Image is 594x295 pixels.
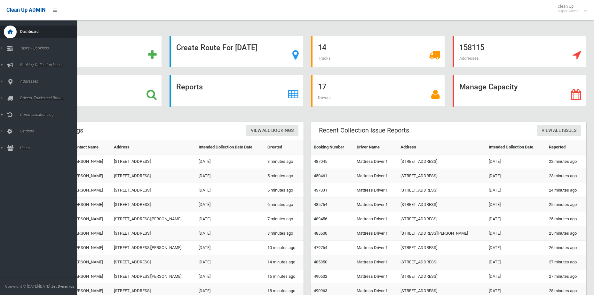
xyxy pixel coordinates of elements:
td: [STREET_ADDRESS][PERSON_NAME] [111,269,196,284]
td: [STREET_ADDRESS] [111,169,196,183]
td: [STREET_ADDRESS] [398,269,486,284]
span: Copyright © [DATE]-[DATE] [5,284,50,289]
td: [DATE] [486,198,546,212]
td: [STREET_ADDRESS] [111,226,196,241]
td: Mattress Driver 1 [354,169,398,183]
strong: Manage Capacity [459,82,518,91]
td: [DATE] [486,241,546,255]
small: Super Admin [558,9,580,13]
td: [STREET_ADDRESS] [398,183,486,198]
span: Clean Up [554,4,586,13]
th: Created [265,140,303,155]
a: Search [28,75,162,107]
td: [STREET_ADDRESS] [398,212,486,226]
td: [DATE] [486,155,546,169]
td: [STREET_ADDRESS] [111,183,196,198]
span: Clean Up ADMIN [6,7,45,13]
td: [DATE] [196,198,265,212]
span: Booking Collection Issues [18,63,82,67]
td: 27 minutes ago [546,255,586,269]
td: Mattress Driver 1 [354,155,398,169]
a: 485764 [314,202,327,207]
td: [PERSON_NAME] [70,169,112,183]
strong: 14 [318,43,326,52]
td: [DATE] [196,241,265,255]
th: Contact Name [70,140,112,155]
td: [PERSON_NAME] [70,241,112,255]
th: Booking Number [311,140,354,155]
td: 6 minutes ago [265,183,303,198]
th: Address [111,140,196,155]
td: Mattress Driver 1 [354,226,398,241]
th: Reported [546,140,586,155]
td: [DATE] [196,183,265,198]
td: [DATE] [196,169,265,183]
td: Mattress Driver 1 [354,269,398,284]
a: 490602 [314,274,327,279]
a: Add Booking [28,36,162,67]
th: Intended Collection Date Date [196,140,265,155]
td: 6 minutes ago [265,198,303,212]
td: [PERSON_NAME] [70,212,112,226]
td: [STREET_ADDRESS] [111,198,196,212]
td: 7 minutes ago [265,212,303,226]
td: [DATE] [196,255,265,269]
a: 17 Drivers [311,75,445,107]
td: 25 minutes ago [546,198,586,212]
td: [DATE] [486,212,546,226]
td: Mattress Driver 1 [354,198,398,212]
td: [DATE] [486,269,546,284]
a: 487045 [314,159,327,164]
span: Settings [18,129,82,133]
td: 14 minutes ago [265,255,303,269]
td: [DATE] [196,155,265,169]
span: Drivers, Trucks and Routes [18,96,82,100]
a: 489456 [314,216,327,221]
td: 23 minutes ago [546,169,586,183]
a: 437031 [314,188,327,193]
td: [DATE] [486,169,546,183]
a: View All Bookings [246,125,298,137]
a: 158115 Addresses [453,36,586,67]
td: [PERSON_NAME] [70,155,112,169]
strong: Reports [176,82,203,91]
a: View All Issues [537,125,581,137]
td: 24 minutes ago [546,183,586,198]
strong: 17 [318,82,326,91]
td: [PERSON_NAME] [70,255,112,269]
td: [STREET_ADDRESS] [398,155,486,169]
td: Mattress Driver 1 [354,183,398,198]
td: [DATE] [486,183,546,198]
td: 5 minutes ago [265,169,303,183]
td: [PERSON_NAME] [70,198,112,212]
td: Mattress Driver 1 [354,255,398,269]
td: [PERSON_NAME] [70,269,112,284]
a: Manage Capacity [453,75,586,107]
th: Driver Name [354,140,398,155]
td: [STREET_ADDRESS] [398,169,486,183]
strong: Create Route For [DATE] [176,43,257,52]
strong: Jet Dynamics [51,284,74,289]
td: 22 minutes ago [546,155,586,169]
td: [STREET_ADDRESS] [398,255,486,269]
th: Intended Collection Date [486,140,546,155]
span: Users [18,146,82,150]
span: Trucks [318,56,331,61]
td: [STREET_ADDRESS] [398,198,486,212]
td: [STREET_ADDRESS] [398,241,486,255]
td: 10 minutes ago [265,241,303,255]
a: 485850 [314,260,327,264]
td: [DATE] [196,269,265,284]
span: Addresses [18,79,82,84]
td: 8 minutes ago [265,226,303,241]
span: Drivers [318,95,331,100]
header: Recent Collection Issue Reports [311,124,417,137]
td: 16 minutes ago [265,269,303,284]
a: Reports [170,75,303,107]
a: 14 Trucks [311,36,445,67]
td: [STREET_ADDRESS] [111,255,196,269]
td: [PERSON_NAME] [70,183,112,198]
td: 3 minutes ago [265,155,303,169]
a: 479764 [314,245,327,250]
td: [STREET_ADDRESS][PERSON_NAME] [111,212,196,226]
